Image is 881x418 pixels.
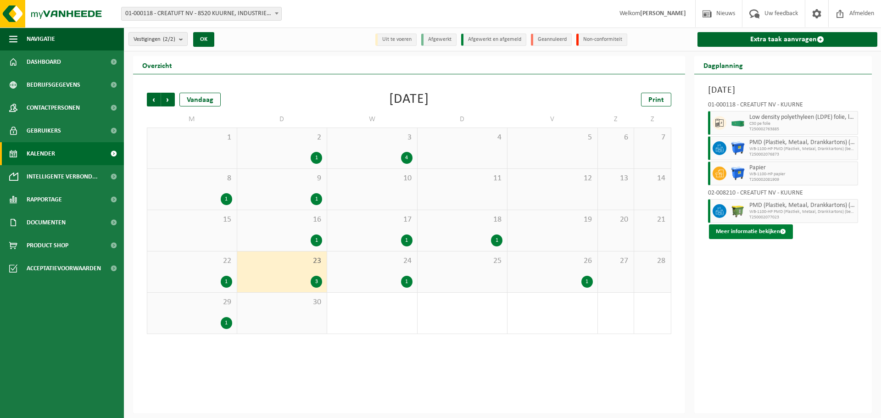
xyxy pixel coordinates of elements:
[512,133,593,143] span: 5
[581,276,593,288] div: 1
[242,215,323,225] span: 16
[708,190,859,199] div: 02-008210 - CREATUFT NV - KUURNE
[27,257,101,280] span: Acceptatievoorwaarden
[602,256,630,266] span: 27
[327,111,418,128] td: W
[27,73,80,96] span: Bedrijfsgegevens
[708,102,859,111] div: 01-000118 - CREATUFT NV - KUURNE
[134,33,175,46] span: Vestigingen
[242,133,323,143] span: 2
[332,256,413,266] span: 24
[697,32,878,47] a: Extra taak aanvragen
[576,33,627,46] li: Non-conformiteit
[311,152,322,164] div: 1
[237,111,328,128] td: D
[749,164,856,172] span: Papier
[121,7,282,21] span: 01-000118 - CREATUFT NV - 8520 KUURNE, INDUSTRIELAAN 16
[401,234,413,246] div: 1
[731,141,745,155] img: WB-1100-HPE-BE-01
[602,215,630,225] span: 20
[461,33,526,46] li: Afgewerkt en afgemeld
[731,204,745,218] img: WB-1100-HPE-GN-50
[639,215,666,225] span: 21
[27,28,55,50] span: Navigatie
[634,111,671,128] td: Z
[311,234,322,246] div: 1
[694,56,752,74] h2: Dagplanning
[512,215,593,225] span: 19
[332,133,413,143] span: 3
[242,173,323,184] span: 9
[27,234,68,257] span: Product Shop
[749,139,856,146] span: PMD (Plastiek, Metaal, Drankkartons) (bedrijven)
[27,50,61,73] span: Dashboard
[709,224,793,239] button: Meer informatie bekijken
[749,114,856,121] span: Low density polyethyleen (LDPE) folie, los, naturel
[731,167,745,180] img: WB-1100-HPE-BE-01
[152,297,232,307] span: 29
[422,215,503,225] span: 18
[422,256,503,266] span: 25
[332,215,413,225] span: 17
[491,234,502,246] div: 1
[27,119,61,142] span: Gebruikers
[311,193,322,205] div: 1
[401,152,413,164] div: 4
[421,33,457,46] li: Afgewerkt
[27,188,62,211] span: Rapportage
[147,93,161,106] span: Vorige
[749,215,856,220] span: T250002077023
[332,173,413,184] span: 10
[512,256,593,266] span: 26
[640,10,686,17] strong: [PERSON_NAME]
[242,256,323,266] span: 23
[375,33,417,46] li: Uit te voeren
[422,133,503,143] span: 4
[128,32,188,46] button: Vestigingen(2/2)
[749,177,856,183] span: T250002081909
[749,152,856,157] span: T250002076873
[163,36,175,42] count: (2/2)
[507,111,598,128] td: V
[147,111,237,128] td: M
[152,173,232,184] span: 8
[512,173,593,184] span: 12
[639,256,666,266] span: 28
[708,84,859,97] h3: [DATE]
[749,172,856,177] span: WB-1100-HP papier
[122,7,281,20] span: 01-000118 - CREATUFT NV - 8520 KUURNE, INDUSTRIELAAN 16
[152,215,232,225] span: 15
[602,133,630,143] span: 6
[161,93,175,106] span: Volgende
[27,96,80,119] span: Contactpersonen
[133,56,181,74] h2: Overzicht
[749,127,856,132] span: T250002763885
[27,165,98,188] span: Intelligente verbond...
[221,276,232,288] div: 1
[531,33,572,46] li: Geannuleerd
[311,276,322,288] div: 3
[179,93,221,106] div: Vandaag
[389,93,429,106] div: [DATE]
[152,133,232,143] span: 1
[749,121,856,127] span: C30 pe folie
[221,317,232,329] div: 1
[27,211,66,234] span: Documenten
[221,193,232,205] div: 1
[418,111,508,128] td: D
[152,256,232,266] span: 22
[602,173,630,184] span: 13
[641,93,671,106] a: Print
[749,146,856,152] span: WB-1100-HP PMD (Plastiek, Metaal, Drankkartons) (bedrijven)
[27,142,55,165] span: Kalender
[598,111,635,128] td: Z
[193,32,214,47] button: OK
[749,202,856,209] span: PMD (Plastiek, Metaal, Drankkartons) (bedrijven)
[422,173,503,184] span: 11
[648,96,664,104] span: Print
[639,173,666,184] span: 14
[749,209,856,215] span: WB-1100-HP PMD (Plastiek, Metaal, Drankkartons) (bedrijven)
[731,120,745,127] img: HK-XC-30-GN-00
[639,133,666,143] span: 7
[242,297,323,307] span: 30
